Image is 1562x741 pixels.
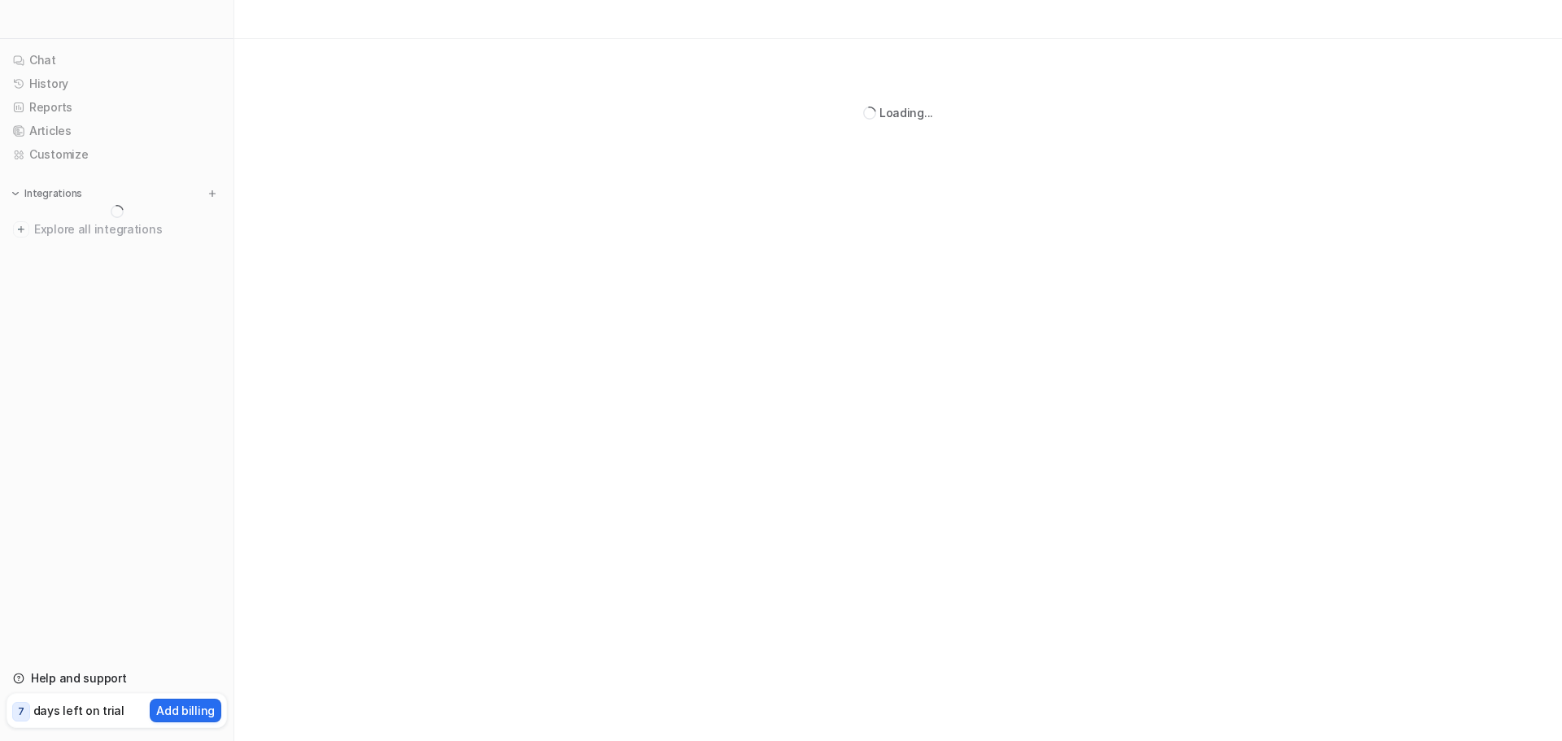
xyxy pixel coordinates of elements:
[7,49,227,72] a: Chat
[7,72,227,95] a: History
[24,187,82,200] p: Integrations
[7,143,227,166] a: Customize
[7,120,227,142] a: Articles
[207,188,218,199] img: menu_add.svg
[13,221,29,238] img: explore all integrations
[156,702,215,719] p: Add billing
[33,702,124,719] p: days left on trial
[34,216,220,242] span: Explore all integrations
[150,699,221,722] button: Add billing
[7,185,87,202] button: Integrations
[7,667,227,690] a: Help and support
[10,188,21,199] img: expand menu
[879,104,933,121] div: Loading...
[18,704,24,719] p: 7
[7,218,227,241] a: Explore all integrations
[7,96,227,119] a: Reports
